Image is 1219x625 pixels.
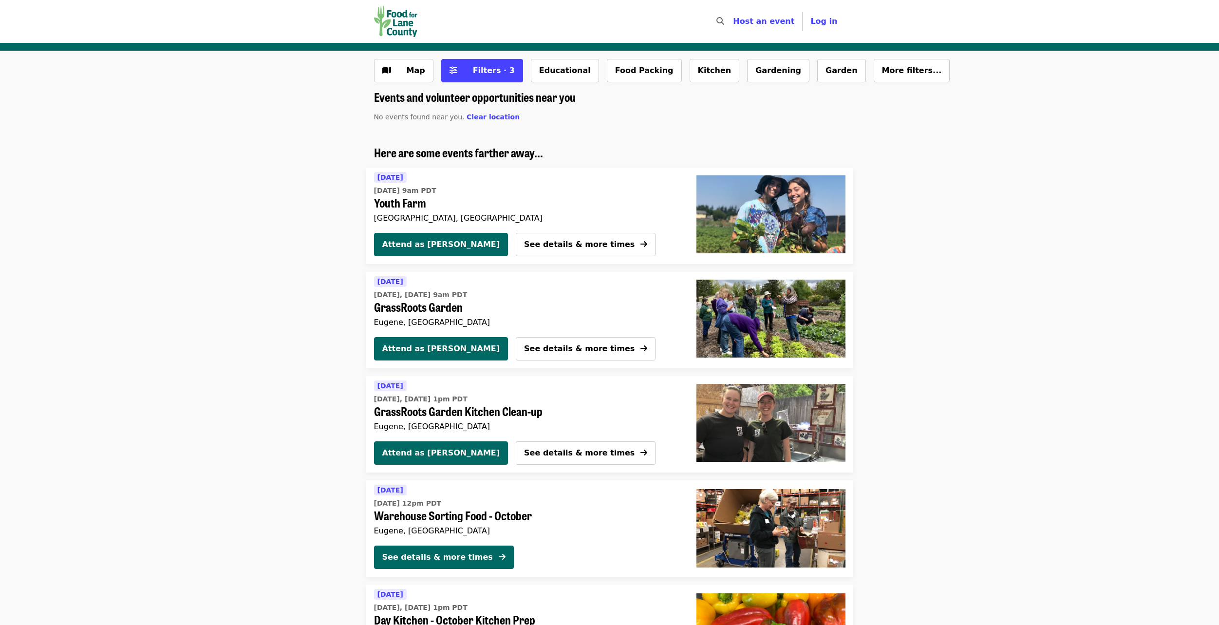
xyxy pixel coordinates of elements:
[382,239,500,250] span: Attend as [PERSON_NAME]
[377,486,403,494] span: [DATE]
[374,171,673,225] a: See details for "Youth Farm"
[377,278,403,285] span: [DATE]
[640,240,647,249] i: arrow-right icon
[377,590,403,598] span: [DATE]
[467,113,520,121] span: Clear location
[874,59,950,82] button: More filters...
[374,422,673,431] div: Eugene, [GEOGRAPHIC_DATA]
[690,59,740,82] button: Kitchen
[817,59,866,82] button: Garden
[689,168,853,264] a: Youth Farm
[640,448,647,457] i: arrow-right icon
[374,394,468,404] time: [DATE], [DATE] 1pm PDT
[450,66,457,75] i: sliders-h icon
[382,66,391,75] i: map icon
[374,88,576,105] span: Events and volunteer opportunities near you
[382,551,493,563] div: See details & more times
[382,447,500,459] span: Attend as [PERSON_NAME]
[696,280,845,358] img: GrassRoots Garden organized by Food for Lane County
[374,318,673,327] div: Eugene, [GEOGRAPHIC_DATA]
[374,276,673,329] a: See details for "GrassRoots Garden"
[524,240,635,249] span: See details & more times
[730,10,738,33] input: Search
[407,66,425,75] span: Map
[374,546,514,569] button: See details & more times
[516,337,656,360] button: See details & more times
[377,173,403,181] span: [DATE]
[810,17,837,26] span: Log in
[607,59,682,82] button: Food Packing
[441,59,523,82] button: Filters (3 selected)
[374,6,418,37] img: Food for Lane County - Home
[374,603,468,613] time: [DATE], [DATE] 1pm PDT
[374,498,442,509] time: [DATE] 12pm PDT
[374,380,673,434] a: See details for "GrassRoots Garden Kitchen Clean-up"
[374,509,681,523] span: Warehouse Sorting Food - October
[696,384,845,462] img: GrassRoots Garden Kitchen Clean-up organized by Food for Lane County
[640,344,647,353] i: arrow-right icon
[374,233,508,256] button: Attend as [PERSON_NAME]
[374,337,508,360] button: Attend as [PERSON_NAME]
[374,404,673,418] span: GrassRoots Garden Kitchen Clean-up
[374,59,433,82] button: Show map view
[374,526,681,535] div: Eugene, [GEOGRAPHIC_DATA]
[524,344,635,353] span: See details & more times
[374,186,436,196] time: [DATE] 9am PDT
[716,17,724,26] i: search icon
[516,441,656,465] button: See details & more times
[696,175,845,253] img: Youth Farm organized by Food for Lane County
[473,66,515,75] span: Filters · 3
[377,382,403,390] span: [DATE]
[524,448,635,457] span: See details & more times
[374,144,543,161] span: Here are some events farther away...
[531,59,599,82] button: Educational
[374,441,508,465] button: Attend as [PERSON_NAME]
[382,343,500,355] span: Attend as [PERSON_NAME]
[516,233,656,256] button: See details & more times
[882,66,942,75] span: More filters...
[374,113,465,121] span: No events found near you.
[374,213,673,223] div: [GEOGRAPHIC_DATA], [GEOGRAPHIC_DATA]
[374,290,468,300] time: [DATE], [DATE] 9am PDT
[366,480,853,577] a: See details for "Warehouse Sorting Food - October"
[689,376,853,473] a: GrassRoots Garden Kitchen Clean-up
[374,196,673,210] span: Youth Farm
[696,489,845,567] img: Warehouse Sorting Food - October organized by Food for Lane County
[733,17,794,26] a: Host an event
[499,552,506,562] i: arrow-right icon
[803,12,845,31] button: Log in
[467,112,520,122] button: Clear location
[689,272,853,368] a: GrassRoots Garden
[747,59,809,82] button: Gardening
[374,300,673,314] span: GrassRoots Garden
